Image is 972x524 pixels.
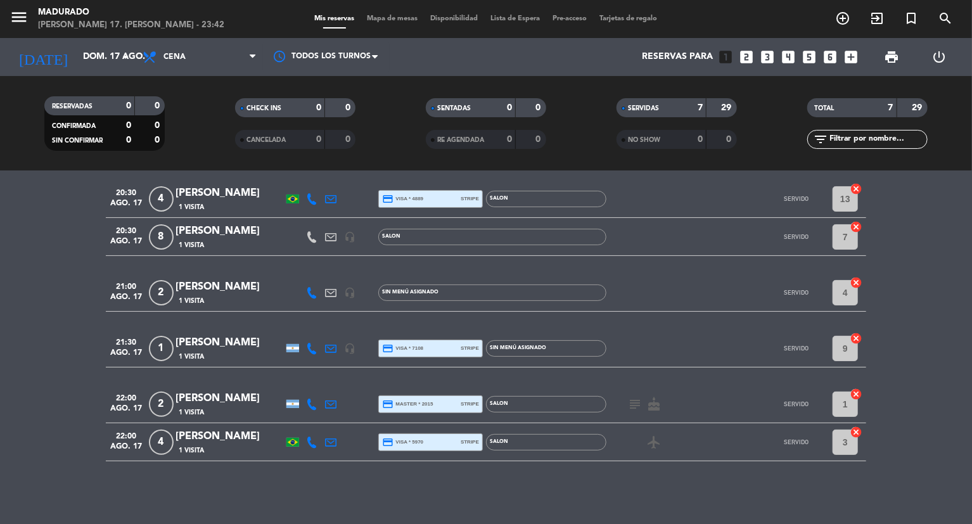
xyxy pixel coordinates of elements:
span: Mapa de mesas [361,15,425,22]
i: subject [627,397,643,412]
div: Madurado [38,6,224,19]
strong: 0 [126,101,131,110]
i: looks_6 [822,49,839,65]
div: LOG OUT [916,38,962,76]
i: cancel [850,220,862,233]
i: looks_4 [781,49,797,65]
strong: 0 [316,135,321,144]
span: stripe [461,344,479,352]
span: SALON [490,439,508,444]
strong: 0 [535,103,543,112]
span: SERVIDO [784,233,809,240]
span: ago. 17 [110,404,142,419]
span: 1 Visita [179,296,204,306]
i: turned_in_not [904,11,919,26]
span: 1 Visita [179,445,204,456]
input: Filtrar por nombre... [829,132,927,146]
i: add_circle_outline [835,11,850,26]
span: CONFIRMADA [52,123,96,129]
span: SERVIDAS [628,105,659,112]
strong: 0 [126,136,131,144]
strong: 0 [698,135,703,144]
span: CHECK INS [246,105,281,112]
strong: 0 [345,103,353,112]
strong: 0 [726,135,734,144]
i: headset_mic [344,343,355,354]
i: menu [10,8,29,27]
span: print [885,49,900,65]
button: SERVIDO [765,336,828,361]
span: ago. 17 [110,237,142,252]
span: 1 Visita [179,202,204,212]
div: [PERSON_NAME] [176,279,283,295]
span: RE AGENDADA [437,137,484,143]
span: ago. 17 [110,199,142,214]
i: power_settings_new [931,49,947,65]
strong: 0 [345,135,353,144]
span: 1 Visita [179,240,204,250]
i: cancel [850,182,862,195]
span: Mis reservas [309,15,361,22]
span: CANCELADA [246,137,286,143]
span: Reservas para [643,52,713,62]
span: 20:30 [110,184,142,199]
i: looks_5 [802,49,818,65]
span: 2 [149,280,174,305]
span: stripe [461,438,479,446]
button: SERVIDO [765,392,828,417]
button: SERVIDO [765,186,828,212]
strong: 7 [888,103,893,112]
div: [PERSON_NAME] [176,335,283,351]
span: master * 2015 [382,399,433,410]
strong: 0 [155,101,162,110]
span: 21:00 [110,278,142,293]
span: RESERVADAS [52,103,93,110]
i: cancel [850,388,862,400]
strong: 0 [535,135,543,144]
span: 22:00 [110,428,142,442]
span: 20:30 [110,222,142,237]
span: ago. 17 [110,442,142,457]
strong: 0 [507,103,512,112]
span: SALON [382,234,400,239]
div: [PERSON_NAME] [176,428,283,445]
i: cancel [850,426,862,438]
strong: 0 [507,135,512,144]
span: 1 Visita [179,407,204,418]
div: [PERSON_NAME] [176,390,283,407]
i: add_box [843,49,860,65]
i: arrow_drop_down [118,49,133,65]
i: airplanemode_active [646,435,662,450]
span: 8 [149,224,174,250]
span: SERVIDO [784,438,809,445]
span: 22:00 [110,390,142,404]
span: visa * 7108 [382,343,423,354]
i: headset_mic [344,287,355,298]
span: Lista de Espera [485,15,547,22]
span: SERVIDO [784,195,809,202]
span: SERVIDO [784,345,809,352]
div: [PERSON_NAME] 17. [PERSON_NAME] - 23:42 [38,19,224,32]
strong: 29 [912,103,924,112]
i: cancel [850,276,862,289]
span: Tarjetas de regalo [594,15,664,22]
div: [PERSON_NAME] [176,185,283,201]
button: SERVIDO [765,430,828,455]
span: stripe [461,400,479,408]
span: 2 [149,392,174,417]
strong: 0 [155,121,162,130]
span: SALON [490,196,508,201]
i: looks_3 [760,49,776,65]
i: credit_card [382,343,393,354]
strong: 29 [721,103,734,112]
i: looks_one [718,49,734,65]
strong: 0 [126,121,131,130]
span: 1 Visita [179,352,204,362]
i: looks_two [739,49,755,65]
span: Pre-acceso [547,15,594,22]
span: Sin menú asignado [490,345,546,350]
i: cancel [850,332,862,345]
span: SALON [490,401,508,406]
span: ago. 17 [110,348,142,363]
i: headset_mic [344,231,355,243]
